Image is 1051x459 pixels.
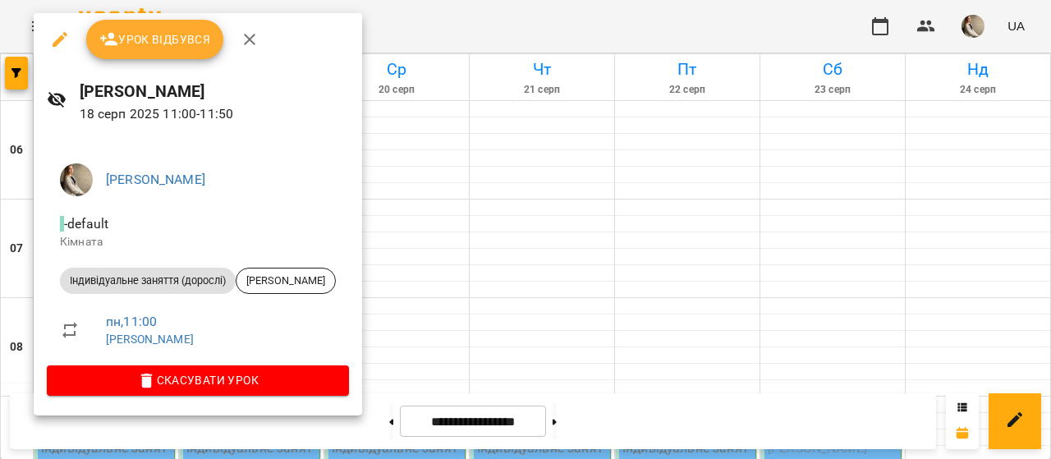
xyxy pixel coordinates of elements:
p: Кімната [60,234,336,250]
span: - default [60,216,112,232]
div: [PERSON_NAME] [236,268,336,294]
p: 18 серп 2025 11:00 - 11:50 [80,104,349,124]
span: Урок відбувся [99,30,211,49]
button: Урок відбувся [86,20,224,59]
span: Скасувати Урок [60,370,336,390]
span: Індивідуальне заняття (дорослі) [60,273,236,288]
a: [PERSON_NAME] [106,172,205,187]
a: пн , 11:00 [106,314,157,329]
span: [PERSON_NAME] [236,273,335,288]
a: [PERSON_NAME] [106,333,194,346]
h6: [PERSON_NAME] [80,79,349,104]
img: 3379ed1806cda47daa96bfcc4923c7ab.jpg [60,163,93,196]
button: Скасувати Урок [47,365,349,395]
